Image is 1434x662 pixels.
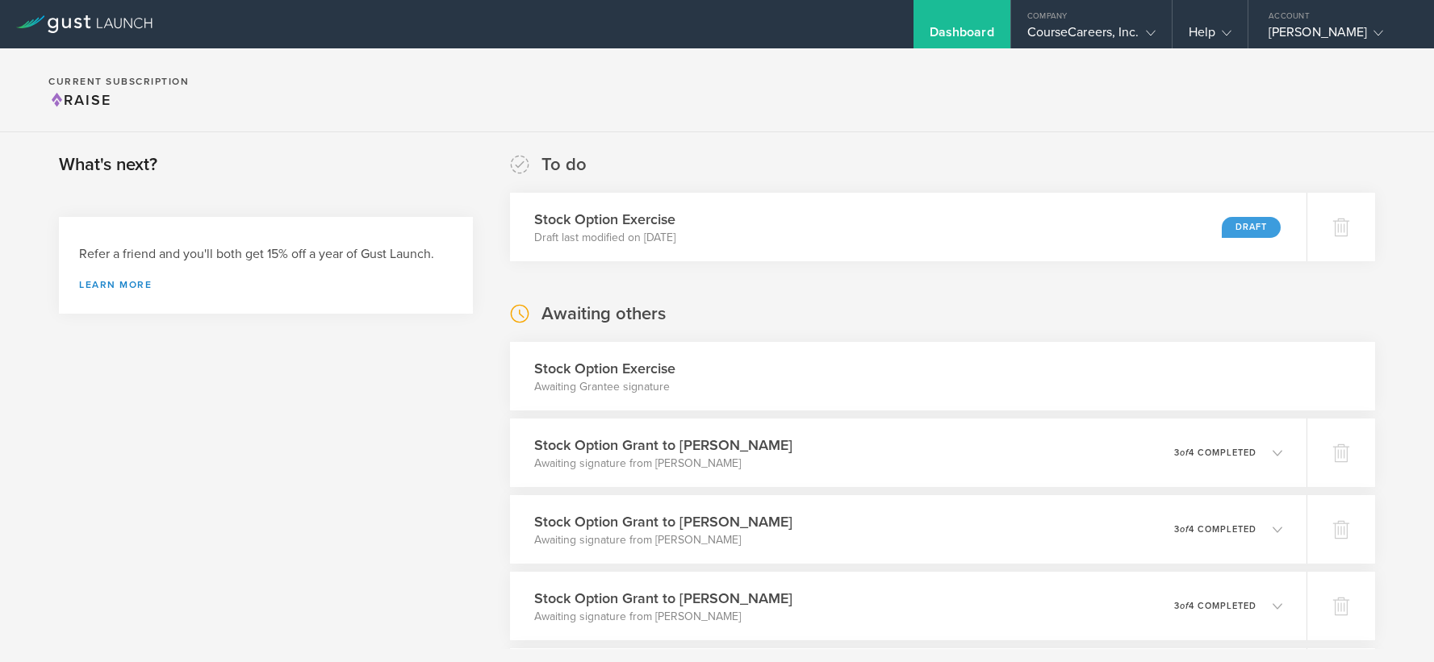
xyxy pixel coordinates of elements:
h3: Stock Option Grant to [PERSON_NAME] [534,588,792,609]
iframe: Chat Widget [1353,585,1434,662]
p: Awaiting Grantee signature [534,379,675,395]
a: Learn more [79,280,453,289]
h2: Current Subscription [48,77,189,86]
div: Dashboard [930,24,994,48]
h2: To do [541,153,587,177]
h2: What's next? [59,153,157,177]
div: Help [1189,24,1231,48]
h3: Stock Option Grant to [PERSON_NAME] [534,435,792,456]
div: [PERSON_NAME] [1269,24,1406,48]
p: 3 4 completed [1174,525,1256,534]
div: Draft [1222,217,1281,238]
em: of [1180,524,1189,535]
p: 3 4 completed [1174,448,1256,457]
p: 3 4 completed [1174,602,1256,610]
p: Awaiting signature from [PERSON_NAME] [534,456,792,472]
h3: Stock Option Exercise [534,209,675,230]
h3: Refer a friend and you'll both get 15% off a year of Gust Launch. [79,245,453,264]
h3: Stock Option Exercise [534,358,675,379]
p: Awaiting signature from [PERSON_NAME] [534,532,792,548]
p: Draft last modified on [DATE] [534,230,675,246]
p: Awaiting signature from [PERSON_NAME] [534,609,792,625]
span: Raise [48,91,111,109]
em: of [1180,601,1189,611]
div: Stock Option ExerciseDraft last modified on [DATE]Draft [510,193,1306,261]
h2: Awaiting others [541,302,666,326]
h3: Stock Option Grant to [PERSON_NAME] [534,511,792,532]
em: of [1180,448,1189,458]
div: CourseCareers, Inc. [1027,24,1156,48]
